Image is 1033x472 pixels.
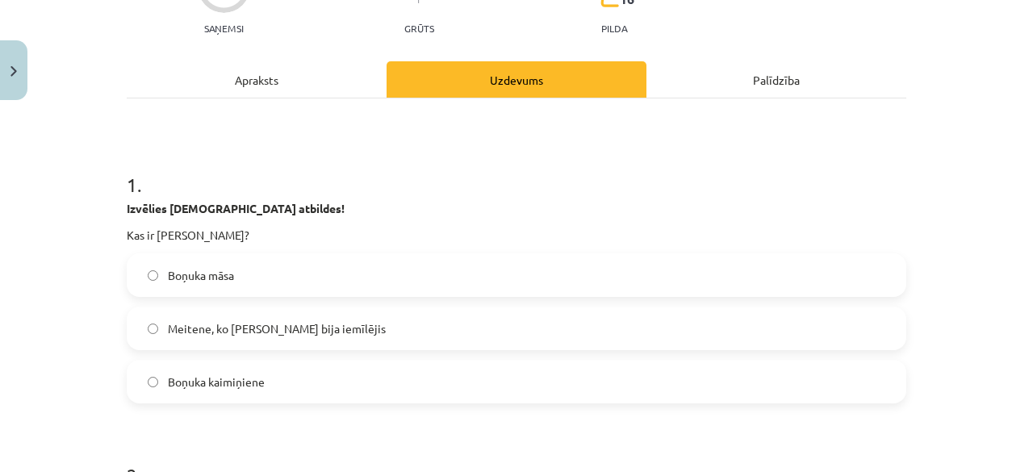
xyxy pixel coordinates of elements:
[10,66,17,77] img: icon-close-lesson-0947bae3869378f0d4975bcd49f059093ad1ed9edebbc8119c70593378902aed.svg
[168,374,265,391] span: Boņuka kaimiņiene
[127,145,906,195] h1: 1 .
[127,227,906,244] p: Kas ir [PERSON_NAME]?
[601,23,627,34] p: pilda
[127,201,345,215] strong: Izvēlies [DEMOGRAPHIC_DATA] atbildes!
[404,23,434,34] p: Grūts
[148,270,158,281] input: Boņuka māsa
[127,61,387,98] div: Apraksts
[387,61,646,98] div: Uzdevums
[198,23,250,34] p: Saņemsi
[646,61,906,98] div: Palīdzība
[148,324,158,334] input: Meitene, ko [PERSON_NAME] bija iemīlējis
[168,320,386,337] span: Meitene, ko [PERSON_NAME] bija iemīlējis
[148,377,158,387] input: Boņuka kaimiņiene
[168,267,234,284] span: Boņuka māsa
